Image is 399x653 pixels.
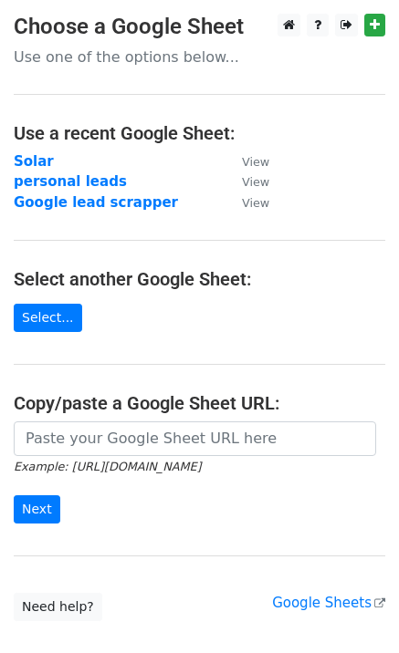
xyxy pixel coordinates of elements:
[242,196,269,210] small: View
[14,593,102,621] a: Need help?
[14,268,385,290] h4: Select another Google Sheet:
[14,122,385,144] h4: Use a recent Google Sheet:
[224,173,269,190] a: View
[272,595,385,611] a: Google Sheets
[224,194,269,211] a: View
[224,153,269,170] a: View
[14,14,385,40] h3: Choose a Google Sheet
[14,421,376,456] input: Paste your Google Sheet URL here
[242,175,269,189] small: View
[242,155,269,169] small: View
[14,460,201,473] small: Example: [URL][DOMAIN_NAME]
[14,47,385,67] p: Use one of the options below...
[14,153,54,170] a: Solar
[14,304,82,332] a: Select...
[14,173,127,190] a: personal leads
[14,392,385,414] h4: Copy/paste a Google Sheet URL:
[14,495,60,523] input: Next
[14,194,178,211] a: Google lead scrapper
